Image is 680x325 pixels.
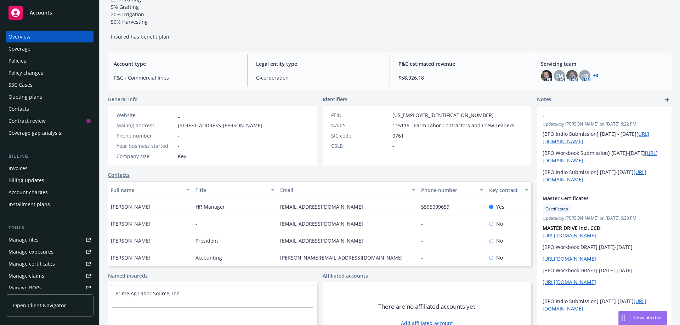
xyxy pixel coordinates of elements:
span: Account type [114,60,239,68]
div: Manage BORs [8,282,42,294]
div: Account charges [8,187,48,198]
div: Manage certificates [8,258,55,269]
a: Manage claims [6,270,93,282]
img: photo [566,70,578,81]
div: Policies [8,55,26,66]
button: Phone number [418,181,486,198]
span: 115115 - Farm Labor Contractors and Crew Leaders [392,122,514,129]
span: [PERSON_NAME] [111,203,151,210]
div: Installment plans [8,199,50,210]
div: Phone number [421,186,475,194]
div: Manage files [8,234,39,245]
a: Manage files [6,234,93,245]
div: Contacts [8,103,29,115]
span: Master Certificates [543,195,647,202]
a: Policy changes [6,67,93,79]
div: Overview [8,31,30,42]
a: Coverage [6,43,93,54]
a: Named insureds [108,272,148,279]
span: [PERSON_NAME] [111,220,151,227]
div: Email [280,186,408,194]
img: photo [541,70,552,81]
a: [URL][DOMAIN_NAME] [543,232,596,239]
a: [URL][DOMAIN_NAME] [543,279,596,285]
div: Year business started [117,142,175,150]
span: There are no affiliated accounts yet [378,302,475,311]
strong: MASTER DRIVE Incl. CCD: [543,225,602,231]
a: Installment plans [6,199,93,210]
a: Invoices [6,163,93,174]
span: HB [581,72,588,80]
a: [EMAIL_ADDRESS][DOMAIN_NAME] [280,203,369,210]
span: - [392,142,394,150]
span: - [178,132,180,139]
a: Manage BORs [6,282,93,294]
span: Accounting [195,254,222,261]
div: Drag to move [619,311,628,325]
span: Notes [537,95,551,104]
span: HR Manager [195,203,225,210]
p: [BPO Indio Submission] [DATE]-[DATE] [543,168,666,183]
a: Billing updates [6,175,93,186]
a: [EMAIL_ADDRESS][DOMAIN_NAME] [280,237,369,244]
a: Policies [6,55,93,66]
div: Contract review [8,115,46,127]
div: CSLB [331,142,390,150]
span: Key [178,152,186,160]
a: [EMAIL_ADDRESS][DOMAIN_NAME] [280,220,369,227]
span: Updated by [PERSON_NAME] on [DATE] 6:30 PM [543,215,666,221]
div: Tools [6,224,93,231]
div: Policy changes [8,67,43,79]
a: Prime Ag Labor Source, Inc. [115,290,181,297]
div: Manage exposures [8,246,53,257]
div: Title [195,186,267,194]
div: SIC code [331,132,390,139]
span: [US_EMPLOYER_IDENTIFICATION_NUMBER] [392,111,494,119]
p: [BPO Indio Submission] [DATE]-[DATE] [543,297,666,312]
span: 0761 [392,132,404,139]
button: Full name [108,181,193,198]
span: [PERSON_NAME] [111,237,151,244]
span: CM [555,72,563,80]
div: Manage claims [8,270,44,282]
div: Master CertificatesCertificatesUpdatedby [PERSON_NAME] on [DATE] 6:30 PMMASTER DRIVE Incl. CCD: [... [537,189,671,318]
button: Key contact [486,181,531,198]
a: Overview [6,31,93,42]
a: - [421,237,429,244]
div: NAICS [331,122,390,129]
a: - [178,112,180,118]
a: SSC Cases [6,79,93,91]
div: -Updatedby [PERSON_NAME] on [DATE] 6:22 PM[BPO Indio Submission] [DATE] - [DATE][URL][DOMAIN_NAME... [537,107,671,189]
a: add [663,95,671,104]
a: [URL][DOMAIN_NAME] [543,255,596,262]
a: [PERSON_NAME][EMAIL_ADDRESS][DOMAIN_NAME] [280,254,408,261]
a: - [421,220,429,227]
a: Account charges [6,187,93,198]
span: C-corporation [256,74,381,81]
div: Quoting plans [8,91,42,103]
span: Accounts [30,10,52,16]
div: SSC Cases [8,79,33,91]
a: Contacts [6,103,93,115]
span: [STREET_ADDRESS][PERSON_NAME] [178,122,262,129]
span: No [496,254,503,261]
a: 5595099659 [421,203,455,210]
span: Yes [496,203,504,210]
div: Phone number [117,132,175,139]
a: Manage certificates [6,258,93,269]
p: [BPO Workbook DRAFT] [DATE]-[DATE] [543,267,666,274]
span: P&C estimated revenue [398,60,523,68]
button: Nova Assist [618,311,667,325]
span: $58,926.18 [398,74,523,81]
span: Servicing team [541,60,666,68]
p: [BPO Workbook Submission] [DATE]-[DATE] [543,149,666,164]
div: Billing [6,153,93,160]
span: Nova Assist [633,315,661,321]
span: No [496,237,503,244]
p: [BPO Indio Submission] [DATE] - [DATE] [543,130,666,145]
button: Email [277,181,418,198]
div: Coverage [8,43,30,54]
a: Affiliated accounts [323,272,368,279]
span: General info [108,95,138,103]
a: - [421,254,429,261]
